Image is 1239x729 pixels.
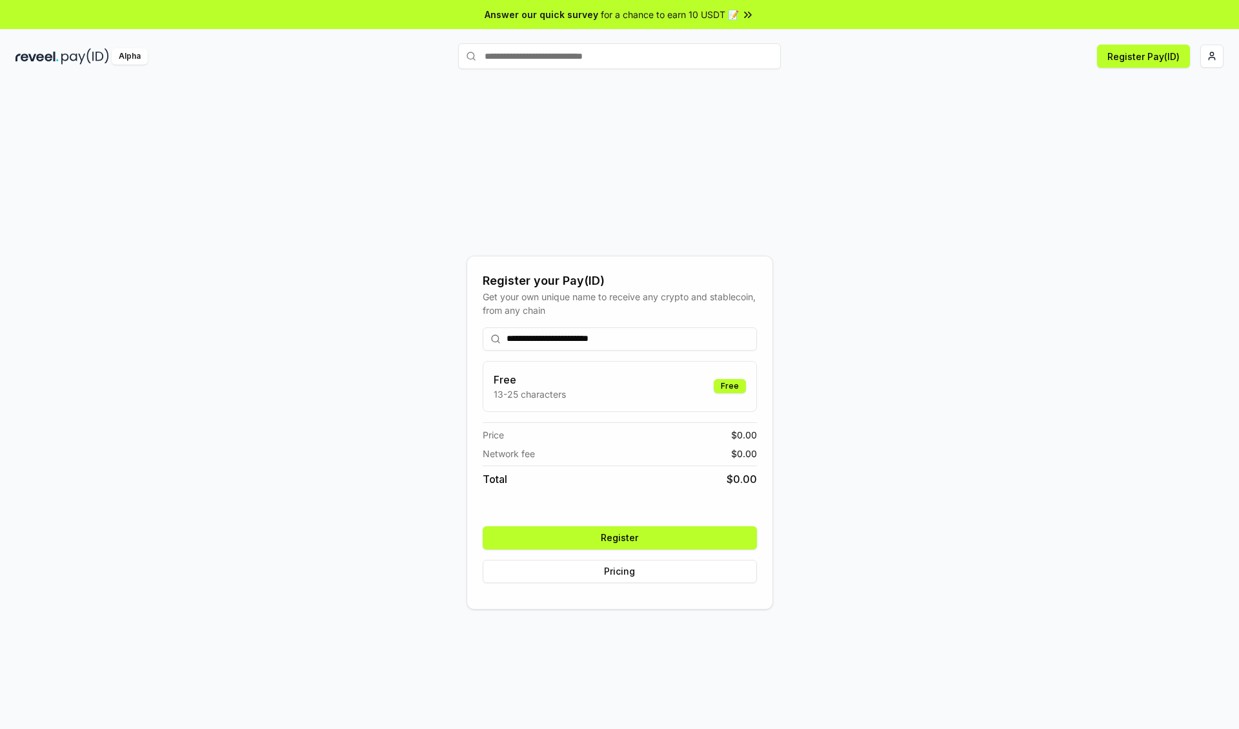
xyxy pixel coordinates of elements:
[483,428,504,442] span: Price
[727,471,757,487] span: $ 0.00
[494,372,566,387] h3: Free
[483,471,507,487] span: Total
[601,8,739,21] span: for a chance to earn 10 USDT 📝
[483,526,757,549] button: Register
[61,48,109,65] img: pay_id
[731,447,757,460] span: $ 0.00
[15,48,59,65] img: reveel_dark
[714,379,746,393] div: Free
[483,447,535,460] span: Network fee
[494,387,566,401] p: 13-25 characters
[112,48,148,65] div: Alpha
[483,560,757,583] button: Pricing
[731,428,757,442] span: $ 0.00
[1097,45,1190,68] button: Register Pay(ID)
[483,272,757,290] div: Register your Pay(ID)
[483,290,757,317] div: Get your own unique name to receive any crypto and stablecoin, from any chain
[485,8,598,21] span: Answer our quick survey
